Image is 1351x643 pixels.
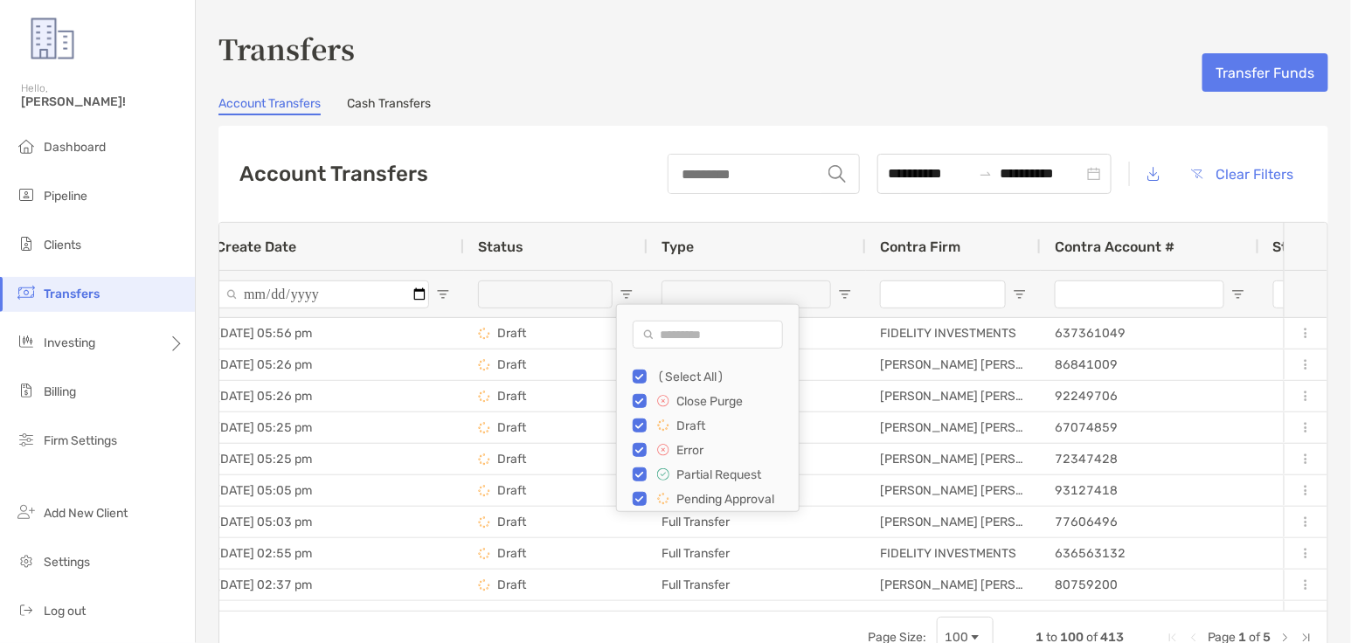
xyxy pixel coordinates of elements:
span: Settings [44,555,90,570]
div: [DATE] 05:25 pm [202,444,464,474]
div: Full Transfer [648,507,866,537]
p: Draft [497,354,526,376]
img: settings icon [16,550,37,571]
p: Draft [497,511,526,533]
a: Account Transfers [218,96,321,115]
input: Contra Account # Filter Input [1055,280,1224,308]
div: 636563132 [1041,538,1259,569]
span: Add New Client [44,506,128,521]
span: Status [478,239,523,255]
span: [PERSON_NAME]! [21,94,184,109]
div: [DATE] 02:37 pm [202,570,464,600]
img: transfers icon [16,282,37,303]
div: FIDELITY INVESTMENTS [866,318,1041,349]
img: input icon [828,165,846,183]
button: Open Filter Menu [1231,287,1245,301]
button: Clear Filters [1177,155,1307,193]
span: Firm Settings [44,433,117,448]
span: Contra Firm [880,239,960,255]
img: status icon [478,579,490,591]
div: 93127418 [1041,475,1259,506]
div: [DATE] 02:35 pm [202,601,464,632]
img: button icon [1191,169,1203,179]
input: Search filter values [633,321,783,349]
img: status icon [478,485,490,497]
p: Close Purge [676,391,743,412]
img: status icon [657,468,669,481]
div: 67074859 [1041,412,1259,443]
p: Draft [497,385,526,407]
p: Pending Approval [676,488,774,510]
img: firm-settings icon [16,429,37,450]
img: status icon [478,548,490,560]
span: Clients [44,238,81,252]
p: Partial Request [676,464,761,486]
div: Full Transfer [648,538,866,569]
div: [DATE] 05:03 pm [202,507,464,537]
p: Draft [497,448,526,470]
div: 86841009 [1041,349,1259,380]
div: [PERSON_NAME] [PERSON_NAME] & CO., INC. [866,601,1041,632]
div: [PERSON_NAME] [PERSON_NAME] & CO., INC. [866,570,1041,600]
div: [PERSON_NAME] [PERSON_NAME] & CO., INC. [866,507,1041,537]
p: Draft [497,480,526,501]
div: Full Transfer [648,601,866,632]
img: status icon [478,611,490,623]
span: Type [662,239,694,255]
img: status icon [478,422,490,434]
img: status icon [478,391,490,403]
div: [DATE] 05:26 pm [202,381,464,411]
div: 637361049 [1041,318,1259,349]
div: Column Filter [616,304,800,512]
p: Error [676,439,703,461]
div: [DATE] 05:56 pm [202,318,464,349]
div: Full Transfer [648,570,866,600]
span: Investing [44,335,95,350]
div: [DATE] 05:25 pm [202,412,464,443]
button: Open Filter Menu [1013,287,1027,301]
h2: Account Transfers [239,162,428,186]
div: (Select All) [657,370,788,384]
p: Draft [676,415,705,437]
img: dashboard icon [16,135,37,156]
p: Draft [497,574,526,596]
div: 72347428 [1041,444,1259,474]
h3: Transfers [218,28,1328,68]
img: add_new_client icon [16,501,37,522]
p: Draft [497,322,526,344]
span: Transfers [44,287,100,301]
img: status icon [478,453,490,466]
div: [PERSON_NAME] [PERSON_NAME] & CO., INC. [866,381,1041,411]
div: 92249706 [1041,381,1259,411]
div: 80759200 [1041,570,1259,600]
span: to [979,167,993,181]
span: swap-right [979,167,993,181]
div: FIDELITY INVESTMENTS [866,538,1041,569]
img: status icon [657,419,669,432]
span: Contra Account # [1055,239,1174,255]
img: pipeline icon [16,184,37,205]
span: Create Date [216,239,296,255]
img: investing icon [16,331,37,352]
button: Open Filter Menu [838,287,852,301]
div: [PERSON_NAME] [PERSON_NAME] & CO., INC. [866,475,1041,506]
button: Transfer Funds [1202,53,1328,92]
div: [DATE] 05:26 pm [202,349,464,380]
div: [DATE] 02:55 pm [202,538,464,569]
div: [PERSON_NAME] [PERSON_NAME] & CO., INC. [866,349,1041,380]
img: status icon [478,359,490,371]
a: Cash Transfers [347,96,431,115]
div: 14352657 [1041,601,1259,632]
span: Billing [44,384,76,399]
img: status icon [657,493,669,505]
span: Dashboard [44,140,106,155]
p: Draft [497,543,526,564]
div: 77606496 [1041,507,1259,537]
button: Open Filter Menu [436,287,450,301]
img: clients icon [16,233,37,254]
img: billing icon [16,380,37,401]
input: Contra Firm Filter Input [880,280,1006,308]
span: Log out [44,604,86,619]
img: status icon [657,444,669,456]
input: Create Date Filter Input [216,280,429,308]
